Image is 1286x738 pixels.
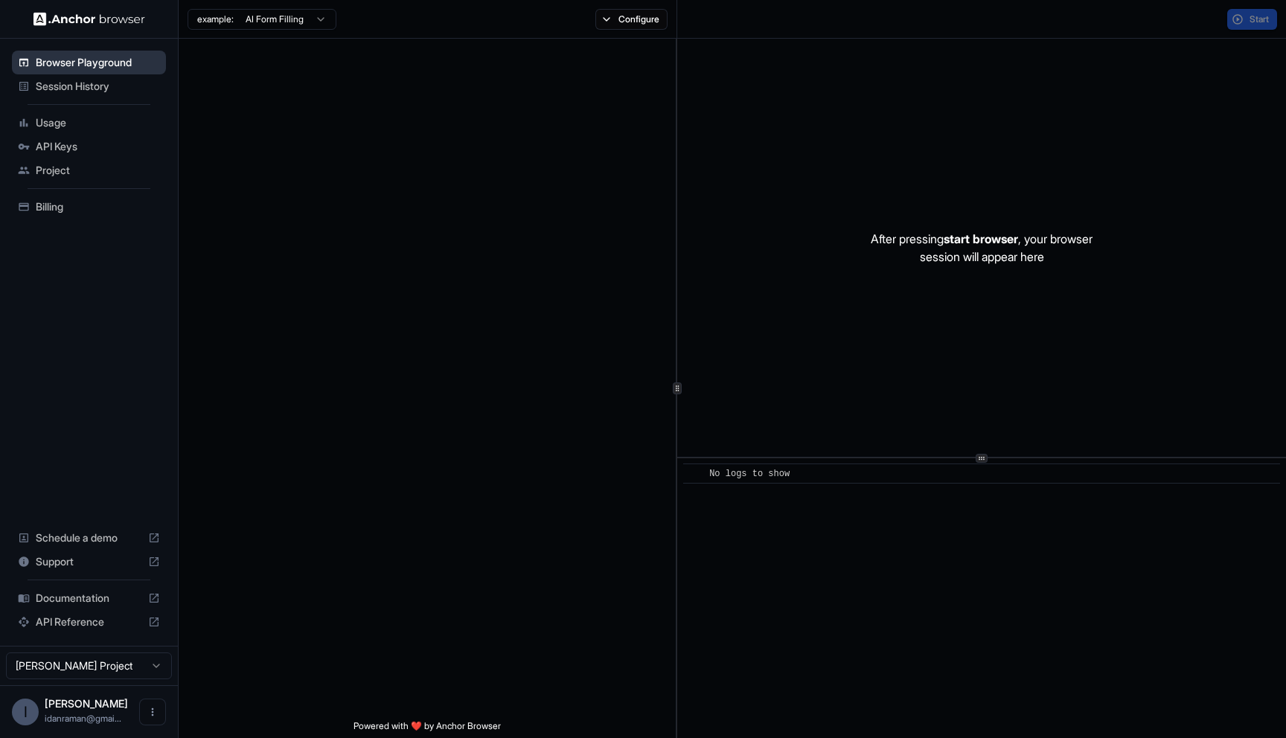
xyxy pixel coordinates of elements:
span: Project [36,163,160,178]
div: I [12,699,39,725]
button: Configure [595,9,668,30]
span: Idan Raman [45,697,128,710]
div: Project [12,158,166,182]
span: Documentation [36,591,142,606]
div: Documentation [12,586,166,610]
span: No logs to show [709,469,790,479]
span: Support [36,554,142,569]
span: API Keys [36,139,160,154]
span: API Reference [36,615,142,629]
span: Schedule a demo [36,530,142,545]
img: Anchor Logo [33,12,145,26]
span: Browser Playground [36,55,160,70]
div: Support [12,550,166,574]
div: API Reference [12,610,166,634]
span: ​ [691,466,698,481]
button: Open menu [139,699,166,725]
div: Session History [12,74,166,98]
span: idanraman@gmail.com [45,713,121,724]
span: start browser [944,231,1018,246]
div: Usage [12,111,166,135]
span: Billing [36,199,160,214]
span: Usage [36,115,160,130]
div: Schedule a demo [12,526,166,550]
span: example: [197,13,234,25]
div: API Keys [12,135,166,158]
span: Session History [36,79,160,94]
div: Browser Playground [12,51,166,74]
div: Billing [12,195,166,219]
span: Powered with ❤️ by Anchor Browser [354,720,501,738]
p: After pressing , your browser session will appear here [871,230,1093,266]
